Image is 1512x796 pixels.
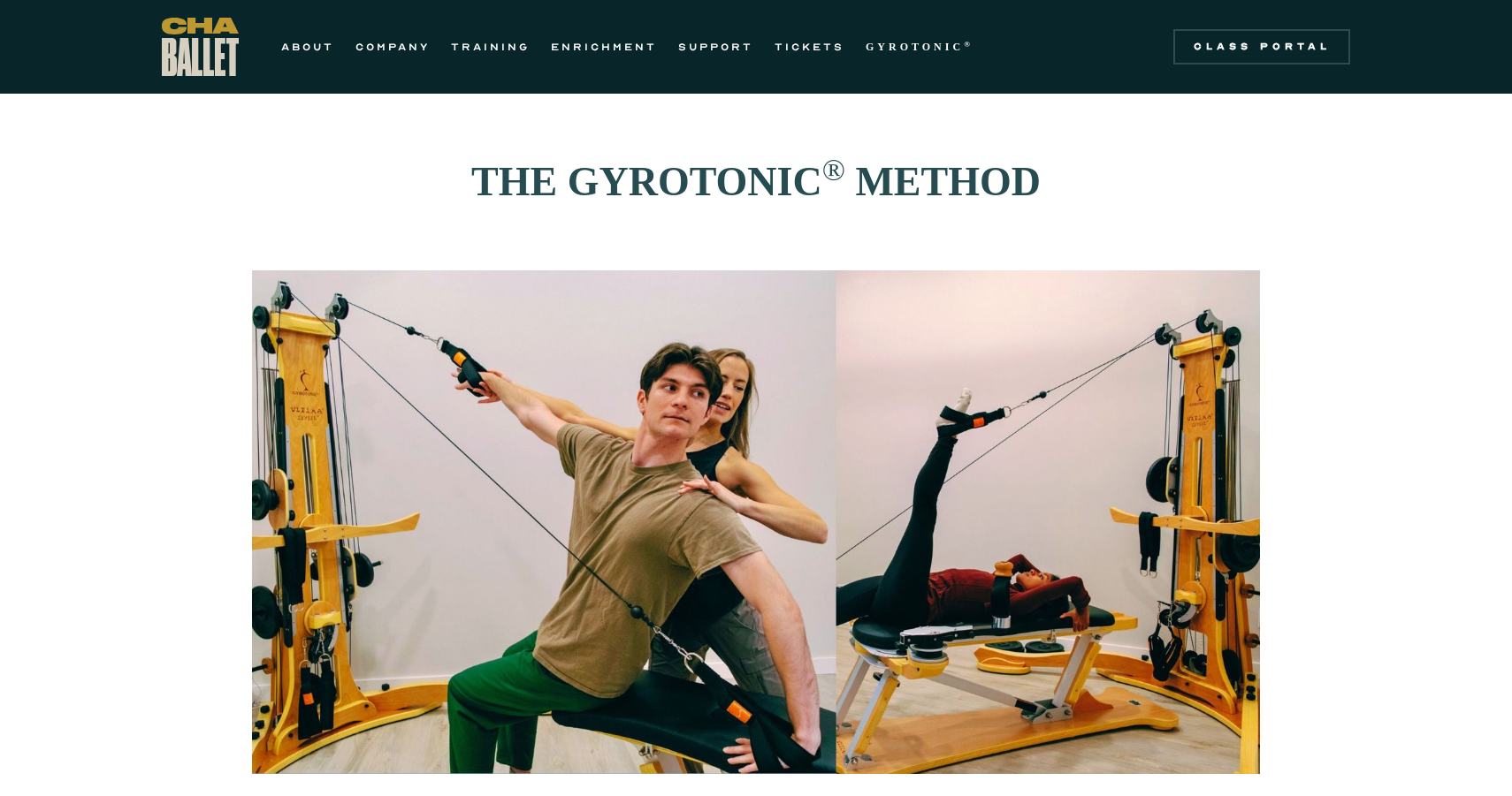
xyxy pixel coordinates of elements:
[281,36,334,57] a: ABOUT
[1173,29,1350,64] a: Class Portal
[866,36,974,57] a: GYROTONIC®
[822,153,845,186] sup: ®
[866,41,964,53] strong: GYROTONIC
[551,36,657,57] a: ENRICHMENT
[855,159,1041,204] strong: METHOD
[678,36,753,57] a: SUPPORT
[451,36,530,57] a: TRAINING
[964,40,974,49] sup: ®
[1184,40,1340,54] div: Class Portal
[775,36,844,57] a: TICKETS
[162,18,239,76] a: home
[471,159,822,204] strong: THE GYROTONIC
[355,36,430,57] a: COMPANY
